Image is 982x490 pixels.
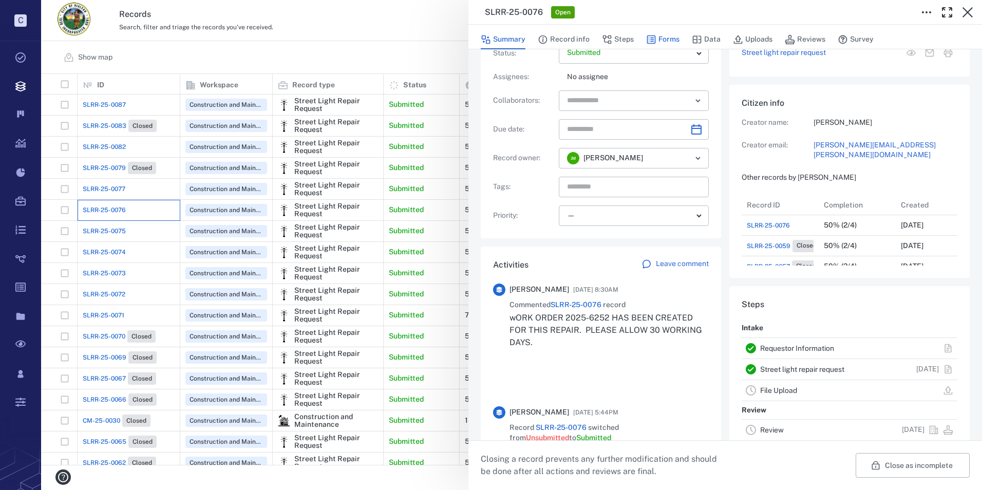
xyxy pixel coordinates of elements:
[493,48,555,59] p: Status :
[493,182,555,192] p: Tags :
[509,300,626,310] span: Commented record
[493,124,555,135] p: Due date :
[493,96,555,106] p: Collaborators :
[838,30,874,49] button: Survey
[901,241,923,251] p: [DATE]
[485,6,543,18] h3: SLRR-25-0076
[567,72,709,82] p: No assignee
[902,44,920,62] button: View form in the step
[824,262,857,270] div: 50% (2/4)
[692,30,721,49] button: Data
[23,7,44,16] span: Help
[526,434,569,442] span: Unsubmitted
[742,173,957,183] p: Other records by [PERSON_NAME]
[729,286,970,461] div: StepsIntakeRequestor InformationStreet light repair request[DATE]File UploadReviewReview[DATE]
[760,426,784,434] a: Review
[814,140,957,160] a: [PERSON_NAME][EMAIL_ADDRESS][PERSON_NAME][DOMAIN_NAME]
[957,2,978,23] button: Close
[509,312,709,349] p: wORK ORDER 2025-6252 HAS BEEN CREATED FOR THIS REPAIR. PLEASE ALLOW 30 WORKING DAYS.
[538,30,590,49] button: Record info
[747,260,820,273] a: SLRR-25-0057Closed
[493,72,555,82] p: Assignees :
[646,30,679,49] button: Forms
[742,298,957,311] h6: Steps
[742,319,763,337] p: Intake
[509,285,569,295] span: [PERSON_NAME]
[14,14,27,27] p: C
[576,434,611,442] span: Submitted
[819,195,896,215] div: Completion
[567,210,692,221] div: —
[583,153,643,163] span: [PERSON_NAME]
[747,262,790,271] span: SLRR-25-0057
[747,221,790,230] a: SLRR-25-0076
[493,259,528,271] h6: Activities
[920,44,939,62] button: Mail form
[493,211,555,221] p: Priority :
[567,152,579,164] div: J M
[567,48,692,58] p: Submitted
[509,407,569,418] span: [PERSON_NAME]
[795,241,819,250] span: Closed
[747,240,821,252] a: SLRR-25-0059Closed
[641,259,709,271] a: Leave comment
[896,195,973,215] div: Created
[814,118,957,128] p: [PERSON_NAME]
[937,2,957,23] button: Toggle Fullscreen
[742,195,819,215] div: Record ID
[536,423,587,431] a: SLRR-25-0076
[901,191,929,219] div: Created
[742,118,814,128] p: Creator name:
[760,365,844,373] a: Street light repair request
[742,97,957,109] h6: Citizen info
[901,261,923,272] p: [DATE]
[916,2,937,23] button: Toggle to Edit Boxes
[742,140,814,160] p: Creator email:
[509,423,709,443] span: Record switched from to
[691,93,705,108] button: Open
[551,300,601,309] a: SLRR-25-0076
[573,284,618,296] span: [DATE] 8:30AM
[733,30,772,49] button: Uploads
[742,48,826,58] a: Street light repair request
[760,344,834,352] a: Requestor Information
[794,262,818,271] span: Closed
[602,30,634,49] button: Steps
[493,153,555,163] p: Record owner :
[824,242,857,250] div: 50% (2/4)
[742,401,766,420] p: Review
[481,30,525,49] button: Summary
[686,119,707,140] button: Choose date
[916,364,939,374] p: [DATE]
[553,8,573,17] span: Open
[656,259,709,269] p: Leave comment
[747,191,780,219] div: Record ID
[573,406,618,419] span: [DATE] 5:44PM
[481,453,725,478] p: Closing a record prevents any further modification and should be done after all actions and revie...
[691,151,705,165] button: Open
[824,191,863,219] div: Completion
[939,44,957,62] button: Print form
[824,221,857,229] div: 50% (2/4)
[785,30,825,49] button: Reviews
[901,220,923,231] p: [DATE]
[856,453,970,478] button: Close as incomplete
[747,241,790,251] span: SLRR-25-0059
[760,386,797,394] a: File Upload
[729,85,970,286] div: Citizen infoCreator name:[PERSON_NAME]Creator email:[PERSON_NAME][EMAIL_ADDRESS][PERSON_NAME][DOM...
[902,425,924,435] p: [DATE]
